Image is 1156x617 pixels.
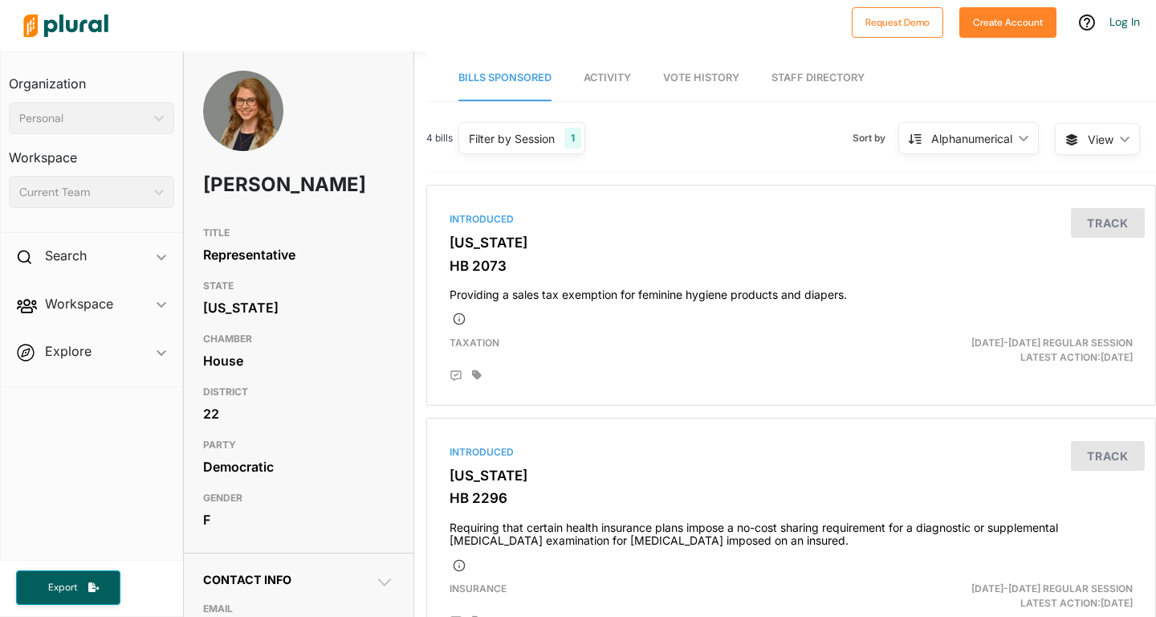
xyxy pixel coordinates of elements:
[1071,441,1145,471] button: Track
[584,55,631,101] a: Activity
[203,508,394,532] div: F
[663,72,739,84] span: Vote History
[458,72,552,84] span: Bills Sponsored
[971,337,1133,349] span: [DATE]-[DATE] Regular Session
[663,55,739,101] a: Vote History
[203,402,394,426] div: 22
[203,488,394,508] h3: GENDER
[426,131,453,145] span: 4 bills
[9,60,174,96] h3: Organization
[19,110,148,127] div: Personal
[203,349,394,373] div: House
[37,581,88,595] span: Export
[931,130,1012,147] div: Alphanumerical
[853,131,898,145] span: Sort by
[203,71,283,188] img: Headshot of Lindsay Vaughn
[203,161,318,209] h1: [PERSON_NAME]
[450,582,507,595] span: Insurance
[203,455,394,479] div: Democratic
[458,55,552,101] a: Bills Sponsored
[203,223,394,243] h3: TITLE
[909,582,1145,611] div: Latest Action: [DATE]
[469,130,555,147] div: Filter by Session
[203,573,291,586] span: Contact Info
[450,212,1133,227] div: Introduced
[959,7,1056,38] button: Create Account
[9,134,174,170] h3: Workspace
[16,570,120,605] button: Export
[19,184,148,201] div: Current Team
[450,370,462,382] div: Add Position Statement
[203,276,394,296] h3: STATE
[909,336,1145,365] div: Latest Action: [DATE]
[1088,131,1113,148] span: View
[450,235,1133,251] h3: [US_STATE]
[971,582,1133,595] span: [DATE]-[DATE] Regular Session
[203,243,394,267] div: Representative
[450,337,499,349] span: Taxation
[450,280,1133,302] h4: Providing a sales tax exemption for feminine hygiene products and diapers.
[45,247,87,264] h2: Search
[564,128,581,149] div: 1
[203,435,394,455] h3: PARTY
[1071,208,1145,238] button: Track
[1109,14,1140,29] a: Log In
[203,382,394,402] h3: DISTRICT
[450,445,1133,460] div: Introduced
[584,72,631,84] span: Activity
[450,513,1133,549] h4: Requiring that certain health insurance plans impose a no-cost sharing requirement for a diagnost...
[203,296,394,320] div: [US_STATE]
[450,490,1133,506] h3: HB 2296
[852,13,943,30] a: Request Demo
[852,7,943,38] button: Request Demo
[771,55,865,101] a: Staff Directory
[450,468,1133,484] h3: [US_STATE]
[472,370,482,381] div: Add tags
[203,329,394,349] h3: CHAMBER
[959,13,1056,30] a: Create Account
[450,258,1133,274] h3: HB 2073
